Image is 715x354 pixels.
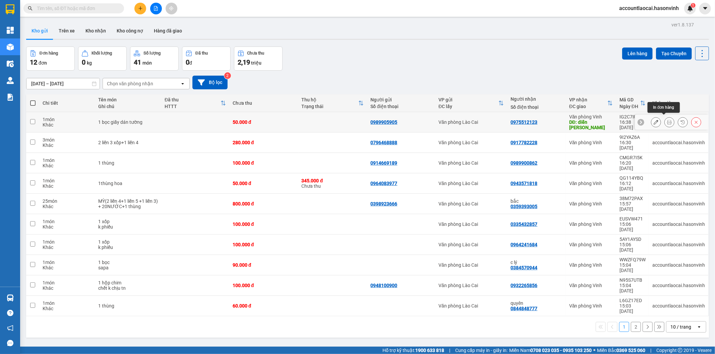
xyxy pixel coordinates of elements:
div: Tên món [98,97,158,102]
div: Văn phòng Lào Cai [438,160,504,166]
th: Toggle SortBy [298,94,367,112]
div: In đơn hàng [648,102,680,113]
div: 0943571818 [511,181,537,186]
div: 50.000 đ [233,181,295,186]
div: 9I2YAZ6A [619,135,646,140]
div: DĐ: diễn châu [569,119,613,130]
div: chết k chịu tn [98,285,158,291]
div: CMGR7I5K [619,155,646,160]
div: 1 thùng [98,160,158,166]
div: 0989905905 [370,119,397,125]
div: WWZFQ79W [619,257,646,262]
span: đơn [39,60,47,66]
span: message [7,340,13,346]
div: accountlaocai.hasonvinh [652,303,705,308]
div: Văn phòng Lào Cai [438,262,504,268]
div: 0964083977 [370,181,397,186]
div: 0989900862 [511,160,537,166]
div: 0914669189 [370,160,397,166]
button: file-add [150,3,162,14]
div: Văn phòng Lào Cai [438,303,504,308]
div: MỲ(2 liền 4+1 liền 5 +1 liền 3) + 20NƯỚC+1 thùng [98,198,158,209]
div: Văn phòng Vinh [569,181,613,186]
span: question-circle [7,310,13,316]
img: warehouse-icon [7,60,14,67]
img: logo-vxr [6,4,14,14]
div: Khác [43,306,91,311]
th: Toggle SortBy [616,94,649,112]
div: Số điện thoại [511,104,562,110]
div: Khác [43,143,91,148]
button: 1 [619,322,629,332]
button: Đã thu0đ [182,47,231,71]
div: QG114YBQ [619,175,646,181]
div: 0359393005 [511,204,537,209]
span: ⚪️ [593,349,595,352]
div: 0398923666 [370,201,397,206]
div: VP nhận [569,97,607,102]
div: bắc [511,198,562,204]
span: aim [169,6,174,11]
div: Số lượng [143,51,161,56]
div: HTTT [165,104,221,109]
div: Khác [43,265,91,270]
div: 1 món [43,280,91,285]
div: 1 hộp chim [98,280,158,285]
button: 2 [631,322,641,332]
th: Toggle SortBy [435,94,507,112]
div: 16:20 [DATE] [619,160,646,171]
div: 1thùng hoa [98,181,158,186]
div: Thu hộ [302,97,359,102]
div: Đơn hàng [40,51,58,56]
span: caret-down [702,5,708,11]
span: notification [7,325,13,331]
div: Nhân viên [652,100,705,106]
span: 1 [692,3,694,8]
button: plus [134,3,146,14]
div: 10 / trang [670,324,691,330]
div: Người nhận [511,96,562,102]
div: Văn phòng Lào Cai [438,283,504,288]
div: 16:38 [DATE] [619,119,646,130]
div: IG2C7IUN [619,114,646,119]
div: 1 món [43,300,91,306]
div: Chi tiết [43,100,91,106]
div: Khác [43,204,91,209]
div: 38M72PAX [619,196,646,201]
img: icon-new-feature [687,5,693,11]
div: 1 xốp [98,219,158,224]
div: EUSVW471 [619,216,646,222]
div: 0844848777 [511,306,537,311]
div: Chưa thu [233,100,295,106]
button: Hàng đã giao [148,23,187,39]
div: Chưa thu [247,51,264,56]
div: accountlaocai.hasonvinh [652,181,705,186]
span: 12 [30,58,37,66]
div: 0932265856 [511,283,537,288]
div: 15:03 [DATE] [619,303,646,314]
div: sapa [98,265,158,270]
div: Khối lượng [92,51,112,56]
th: Toggle SortBy [566,94,616,112]
div: Văn phòng Lào Cai [438,119,504,125]
span: 2,19 [238,58,250,66]
button: Kho nhận [80,23,111,39]
div: 0917782228 [511,140,537,145]
div: 1 món [43,239,91,245]
div: c lý [511,260,562,265]
div: Văn phòng Vinh [569,114,613,119]
div: Khác [43,224,91,230]
div: Văn phòng Vinh [569,140,613,145]
div: accountlaocai.hasonvinh [652,262,705,268]
div: Văn phòng Vinh [569,283,613,288]
div: 0384570944 [511,265,537,270]
div: Ghi chú [98,104,158,109]
strong: 1900 633 818 [415,348,444,353]
div: N95S7UTB [619,277,646,283]
div: 100.000 đ [233,242,295,247]
span: triệu [251,60,261,66]
button: aim [166,3,177,14]
span: accountlaocai.hasonvinh [614,4,684,12]
div: Khác [43,183,91,189]
button: Lên hàng [622,48,653,60]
